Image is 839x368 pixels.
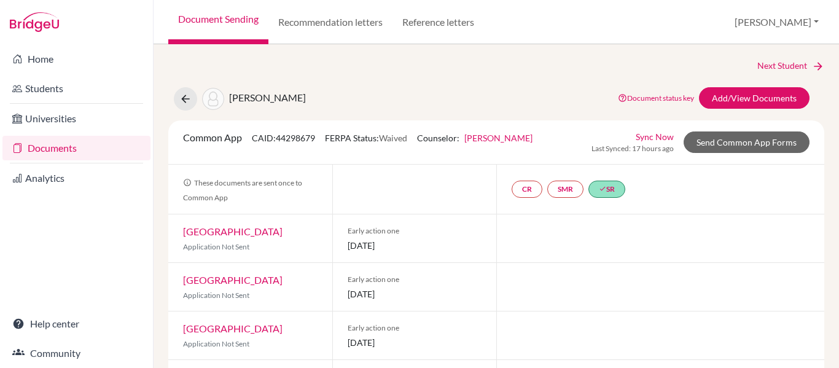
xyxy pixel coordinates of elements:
[183,291,249,300] span: Application Not Sent
[2,47,150,71] a: Home
[417,133,533,143] span: Counselor:
[229,92,306,103] span: [PERSON_NAME]
[348,323,482,334] span: Early action one
[348,239,482,252] span: [DATE]
[348,274,482,285] span: Early action one
[547,181,583,198] a: SMR
[2,106,150,131] a: Universities
[10,12,59,32] img: Bridge-U
[2,311,150,336] a: Help center
[684,131,810,153] a: Send Common App Forms
[729,10,824,34] button: [PERSON_NAME]
[464,133,533,143] a: [PERSON_NAME]
[379,133,407,143] span: Waived
[183,339,249,348] span: Application Not Sent
[183,274,283,286] a: [GEOGRAPHIC_DATA]
[588,181,625,198] a: doneSR
[2,76,150,101] a: Students
[348,288,482,300] span: [DATE]
[757,59,824,72] a: Next Student
[348,336,482,349] span: [DATE]
[618,93,694,103] a: Document status key
[2,166,150,190] a: Analytics
[599,185,606,192] i: done
[699,87,810,109] a: Add/View Documents
[183,225,283,237] a: [GEOGRAPHIC_DATA]
[2,136,150,160] a: Documents
[183,131,242,143] span: Common App
[325,133,407,143] span: FERPA Status:
[591,143,674,154] span: Last Synced: 17 hours ago
[183,178,302,202] span: These documents are sent once to Common App
[2,341,150,366] a: Community
[183,242,249,251] span: Application Not Sent
[252,133,315,143] span: CAID: 44298679
[183,323,283,334] a: [GEOGRAPHIC_DATA]
[636,130,674,143] a: Sync Now
[512,181,542,198] a: CR
[348,225,482,237] span: Early action one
